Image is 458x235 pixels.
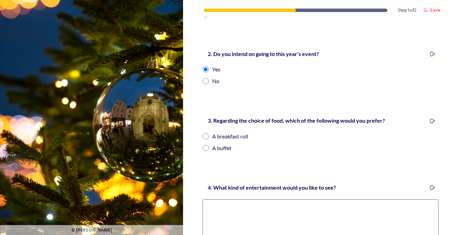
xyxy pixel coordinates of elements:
[71,227,112,233] span: © [PERSON_NAME]
[430,7,441,13] strong: Save
[398,7,417,13] span: Step 1 of 2
[208,184,336,191] strong: 4. What kind of entertainment would you like to see?
[212,65,220,74] div: Yes
[212,132,248,141] div: A breakfast roll
[212,144,231,152] div: A buffet
[208,117,385,124] strong: 3. Regarding the choice of food, which of the following would you prefer?
[208,51,319,57] strong: 2. Do you intend on going to this year's event?
[212,77,219,85] div: No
